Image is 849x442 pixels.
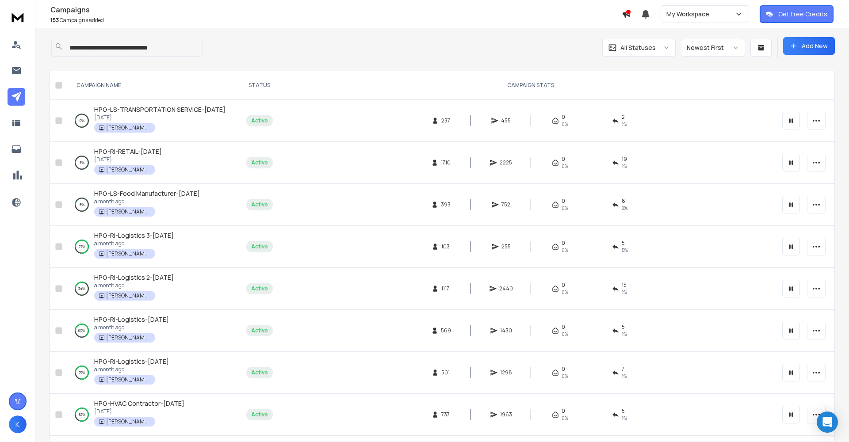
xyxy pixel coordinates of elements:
button: Get Free Credits [760,5,834,23]
div: Active [251,411,268,418]
span: 1 % [622,163,627,170]
a: HPG-LS-Food Manufacturer-[DATE] [94,189,200,198]
p: 8 % [80,200,84,209]
p: 65 % [78,326,85,335]
span: 0 [562,198,565,205]
td: 82%HPG-HVAC Contractor-[DATE][DATE][PERSON_NAME] Property Group [66,394,234,436]
td: 8%HPG-LS-Food Manufacturer-[DATE]a month ago[PERSON_NAME] Property Group [66,184,234,226]
span: 0% [562,205,568,212]
p: [DATE] [94,156,162,163]
button: K [9,415,27,433]
span: 0 [562,240,565,247]
td: 6%HPG-LS-TRANSPORTATION SERVICE-[DATE][DATE][PERSON_NAME] Property Group [66,100,234,142]
span: 1117 [441,285,450,292]
span: 569 [441,327,451,334]
p: [PERSON_NAME] Property Group [106,166,150,173]
p: 79 % [79,368,85,377]
p: 34 % [78,284,85,293]
span: 1430 [500,327,512,334]
span: 1 % [622,415,627,422]
div: Active [251,369,268,376]
span: HPG-RI-Logistics-[DATE] [94,357,169,366]
p: [PERSON_NAME] Property Group [106,292,150,299]
span: 255 [501,243,511,250]
span: 1 % [622,331,627,338]
th: STATUS [234,71,284,100]
span: 0 [562,366,565,373]
span: 737 [441,411,450,418]
span: 19 [622,156,627,163]
td: 77%HPG-RI-Logistics 3-[DATE]a month ago[PERSON_NAME] Property Group [66,226,234,268]
span: 0% [562,289,568,296]
span: 1 % [622,373,627,380]
p: 6 % [80,116,84,125]
a: HPG-RI-Logistics-[DATE] [94,315,169,324]
span: 2 % [622,205,627,212]
span: 752 [501,201,510,208]
div: Active [251,201,268,208]
img: logo [9,9,27,25]
a: HPG-RI-Logistics 3-[DATE] [94,231,174,240]
div: Active [251,327,268,334]
p: 77 % [79,242,85,251]
span: 237 [441,117,450,124]
td: 65%HPG-RI-Logistics-[DATE]a month ago[PERSON_NAME] Property Group [66,310,234,352]
p: a month ago [94,282,174,289]
span: 1 % [622,121,627,128]
span: 0% [562,247,568,254]
span: 7 [622,366,624,373]
span: 5 % [622,247,628,254]
a: HPG-HVAC Contractor-[DATE] [94,399,184,408]
span: 5 [622,240,625,247]
a: HPG-LS-TRANSPORTATION SERVICE-[DATE] [94,105,226,114]
span: 2440 [499,285,513,292]
span: 5 [622,324,625,331]
td: 3%HPG-RI-RETAIL-[DATE][DATE][PERSON_NAME] Property Group [66,142,234,184]
p: 3 % [80,158,84,167]
div: Active [251,117,268,124]
span: 0% [562,331,568,338]
span: 5 [622,408,625,415]
span: 1 % [622,289,627,296]
button: Add New [783,37,835,55]
p: Get Free Credits [778,10,827,19]
p: a month ago [94,366,169,373]
p: [PERSON_NAME] Property Group [106,376,150,383]
p: [PERSON_NAME] Property Group [106,208,150,215]
span: 1710 [441,159,451,166]
p: a month ago [94,240,174,247]
span: 153 [50,16,59,24]
p: [PERSON_NAME] Property Group [106,334,150,341]
td: 79%HPG-RI-Logistics-[DATE]a month ago[PERSON_NAME] Property Group [66,352,234,394]
h1: Campaigns [50,4,622,15]
span: 8 [622,198,625,205]
p: [DATE] [94,114,226,121]
span: 15 [622,282,627,289]
p: [PERSON_NAME] Property Group [106,124,150,131]
span: 0 [562,156,565,163]
a: HPG-RI-RETAIL-[DATE] [94,147,162,156]
span: 393 [441,201,451,208]
p: Campaigns added [50,17,622,24]
p: My Workspace [666,10,713,19]
p: [PERSON_NAME] Property Group [106,250,150,257]
span: 0 [562,282,565,289]
a: HPG-RI-Logistics 2-[DATE] [94,273,174,282]
p: All Statuses [620,43,656,52]
div: Open Intercom Messenger [817,412,838,433]
th: CAMPAIGN STATS [284,71,777,100]
p: a month ago [94,198,200,205]
button: Newest First [681,39,745,57]
p: a month ago [94,324,169,331]
span: 501 [441,369,450,376]
span: 0 [562,324,565,331]
span: 0% [562,415,568,422]
p: [DATE] [94,408,184,415]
